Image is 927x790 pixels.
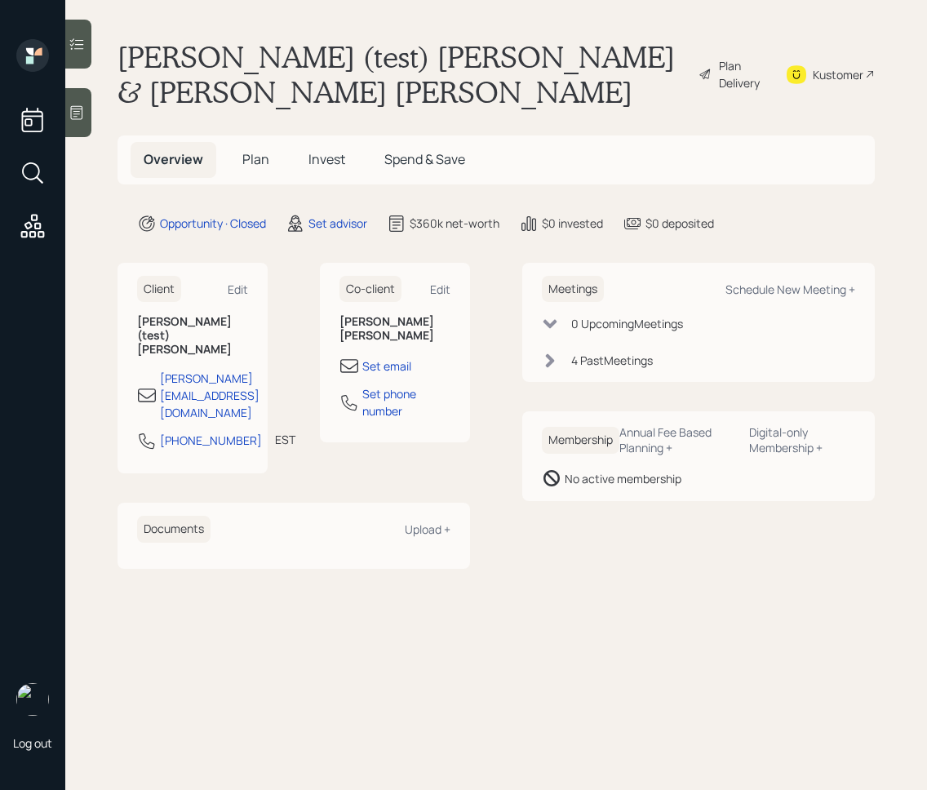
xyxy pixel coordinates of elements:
[118,39,685,109] h1: [PERSON_NAME] (test) [PERSON_NAME] & [PERSON_NAME] [PERSON_NAME]
[542,215,603,232] div: $0 invested
[160,215,266,232] div: Opportunity · Closed
[242,150,269,168] span: Plan
[160,432,262,449] div: [PHONE_NUMBER]
[405,521,450,537] div: Upload +
[725,282,855,297] div: Schedule New Meeting +
[308,215,367,232] div: Set advisor
[813,66,863,83] div: Kustomer
[571,352,653,369] div: 4 Past Meeting s
[719,57,765,91] div: Plan Delivery
[308,150,345,168] span: Invest
[384,150,465,168] span: Spend & Save
[137,315,248,356] h6: [PERSON_NAME] (test) [PERSON_NAME]
[619,424,736,455] div: Annual Fee Based Planning +
[430,282,450,297] div: Edit
[16,683,49,716] img: retirable_logo.png
[339,276,401,303] h6: Co-client
[160,370,259,421] div: [PERSON_NAME][EMAIL_ADDRESS][DOMAIN_NAME]
[13,735,52,751] div: Log out
[645,215,714,232] div: $0 deposited
[339,315,450,343] h6: [PERSON_NAME] [PERSON_NAME]
[275,431,295,448] div: EST
[571,315,683,332] div: 0 Upcoming Meeting s
[137,276,181,303] h6: Client
[228,282,248,297] div: Edit
[542,427,619,454] h6: Membership
[542,276,604,303] h6: Meetings
[410,215,499,232] div: $360k net-worth
[565,470,681,487] div: No active membership
[362,357,411,375] div: Set email
[144,150,203,168] span: Overview
[749,424,855,455] div: Digital-only Membership +
[362,385,450,419] div: Set phone number
[137,516,211,543] h6: Documents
